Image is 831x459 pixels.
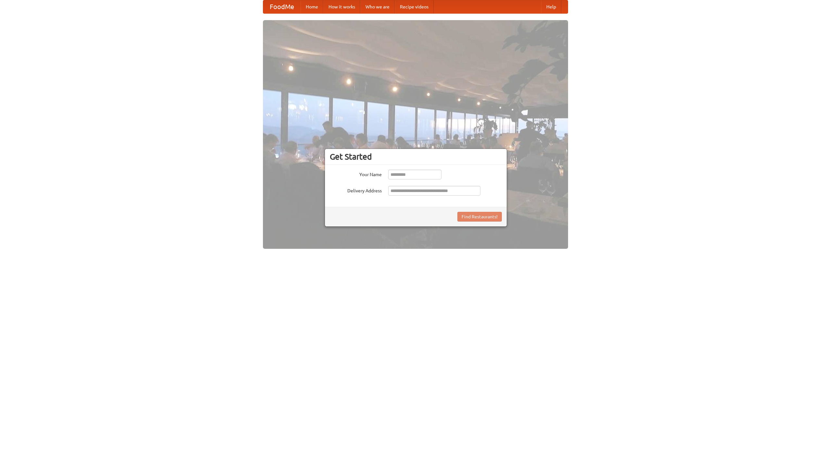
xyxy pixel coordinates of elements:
a: Help [541,0,561,13]
a: Who we are [360,0,395,13]
h3: Get Started [330,152,502,162]
label: Your Name [330,170,382,178]
a: Home [301,0,323,13]
label: Delivery Address [330,186,382,194]
button: Find Restaurants! [457,212,502,222]
a: Recipe videos [395,0,434,13]
a: How it works [323,0,360,13]
a: FoodMe [263,0,301,13]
